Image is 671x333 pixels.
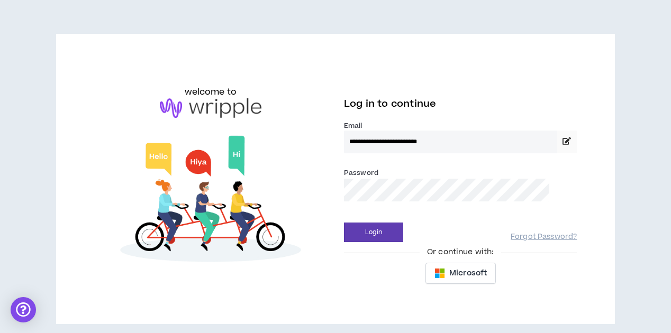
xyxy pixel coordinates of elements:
a: Forgot Password? [511,232,577,242]
div: Open Intercom Messenger [11,297,36,322]
img: Welcome to Wripple [94,128,327,273]
span: Or continue with: [420,246,501,258]
label: Email [344,121,577,131]
button: Microsoft [425,263,496,284]
button: Login [344,223,403,242]
span: Microsoft [449,267,487,279]
label: Password [344,168,378,178]
h6: welcome to [185,86,237,98]
img: logo-brand.png [160,98,261,118]
span: Log in to continue [344,97,436,110]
